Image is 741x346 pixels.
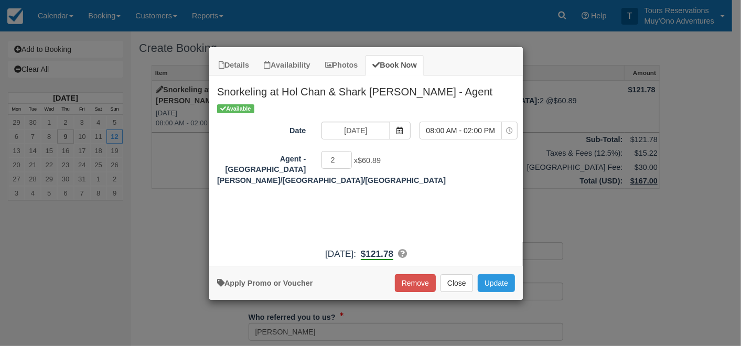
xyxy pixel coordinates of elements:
[361,248,393,259] span: $121.78
[358,156,381,165] span: $60.89
[321,151,352,169] input: Agent - San Pedro/Belize City/Caye Caulker
[209,150,314,186] label: Agent - San Pedro/Belize City/Caye Caulker
[217,279,313,287] a: Apply Voucher
[441,274,473,292] button: Close
[325,248,353,259] span: [DATE]
[257,55,317,75] a: Availability
[318,55,365,75] a: Photos
[395,274,436,292] button: Remove
[212,55,256,75] a: Details
[209,75,523,103] h2: Snorkeling at Hol Chan & Shark [PERSON_NAME] - Agent
[366,55,423,75] a: Book Now
[354,156,381,165] span: x
[217,104,254,113] span: Available
[478,274,515,292] button: Update
[209,247,523,261] div: :
[209,75,523,261] div: Item Modal
[420,125,501,136] span: 08:00 AM - 02:00 PM
[209,122,314,136] label: Date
